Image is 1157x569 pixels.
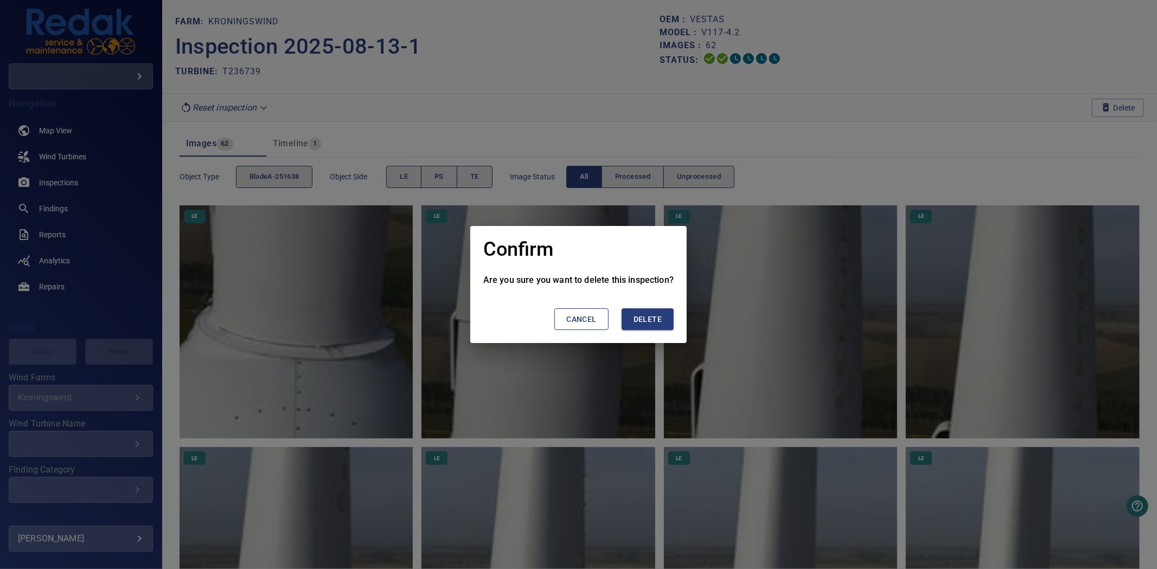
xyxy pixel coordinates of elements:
[566,313,596,326] span: Cancel
[554,308,608,331] button: Cancel
[622,308,674,331] button: Delete
[634,313,662,326] span: Delete
[483,274,674,287] p: Are you sure you want to delete this inspection?
[483,239,553,261] h1: Confirm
